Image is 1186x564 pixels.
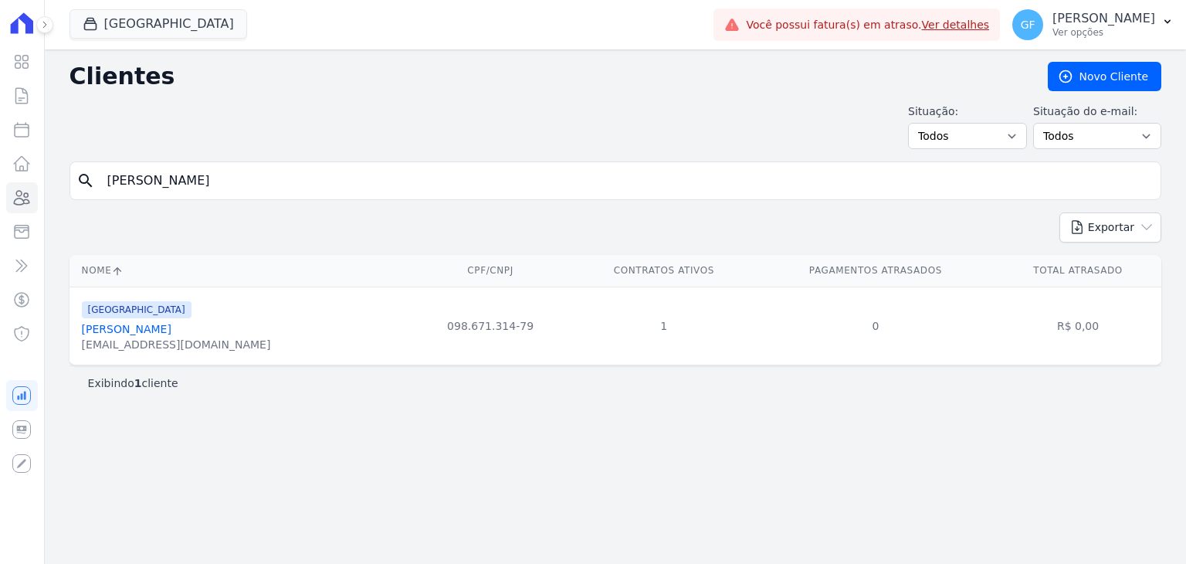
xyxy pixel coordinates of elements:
[757,287,995,365] td: 0
[1033,104,1161,120] label: Situação do e-mail:
[76,172,95,190] i: search
[409,287,571,365] td: 098.671.314-79
[134,377,142,389] b: 1
[1052,11,1155,26] p: [PERSON_NAME]
[571,255,757,287] th: Contratos Ativos
[69,9,247,39] button: [GEOGRAPHIC_DATA]
[757,255,995,287] th: Pagamentos Atrasados
[1052,26,1155,39] p: Ver opções
[922,19,990,31] a: Ver detalhes
[69,255,410,287] th: Nome
[908,104,1027,120] label: Situação:
[82,323,171,335] a: [PERSON_NAME]
[1000,3,1186,46] button: GF [PERSON_NAME] Ver opções
[995,255,1161,287] th: Total Atrasado
[88,375,178,391] p: Exibindo cliente
[69,63,1023,90] h2: Clientes
[82,301,191,318] span: [GEOGRAPHIC_DATA]
[82,337,271,352] div: [EMAIL_ADDRESS][DOMAIN_NAME]
[409,255,571,287] th: CPF/CNPJ
[98,165,1154,196] input: Buscar por nome, CPF ou e-mail
[1059,212,1161,243] button: Exportar
[995,287,1161,365] td: R$ 0,00
[1048,62,1161,91] a: Novo Cliente
[1021,19,1035,30] span: GF
[746,17,989,33] span: Você possui fatura(s) em atraso.
[571,287,757,365] td: 1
